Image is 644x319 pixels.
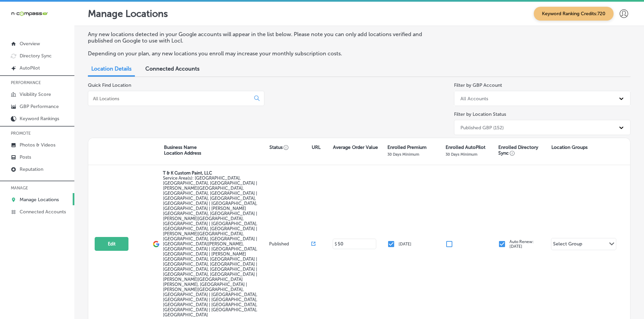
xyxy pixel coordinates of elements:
[11,10,48,17] img: 660ab0bf-5cc7-4cb8-ba1c-48b5ae0f18e60NCTV_CLogo_TV_Black_-500x88.png
[92,96,249,102] input: All Locations
[399,242,411,246] p: [DATE]
[20,166,43,172] p: Reputation
[20,154,31,160] p: Posts
[387,152,419,157] p: 30 Days Minimum
[145,65,199,72] span: Connected Accounts
[20,91,51,97] p: Visibility Score
[20,142,55,148] p: Photos & Videos
[446,152,477,157] p: 30 Days Minimum
[20,209,66,215] p: Connected Accounts
[498,144,548,156] p: Enrolled Directory Sync
[20,197,59,203] p: Manage Locations
[20,116,59,122] p: Keyword Rankings
[333,144,378,150] p: Average Order Value
[88,50,440,57] p: Depending on your plan, any new locations you enroll may increase your monthly subscription costs.
[446,144,485,150] p: Enrolled AutoPilot
[95,237,128,251] button: Edit
[269,241,311,246] p: Published
[88,31,440,44] p: Any new locations detected in your Google accounts will appear in the list below. Please note you...
[164,144,201,156] p: Business Name Location Address
[460,125,504,130] div: Published GBP (152)
[312,144,320,150] p: URL
[20,41,40,47] p: Overview
[20,104,59,109] p: GBP Performance
[454,111,506,117] label: Filter by Location Status
[553,241,582,249] div: Select Group
[163,170,267,176] p: T & K Custom Paint, LLC
[163,176,257,317] span: Nocatee, FL, USA | Asbury Lake, FL, USA | Jacksonville, FL, USA | Lawtey, FL 32058, USA | Starke,...
[153,241,160,247] img: logo
[534,7,614,21] span: Keyword Ranking Credits: 720
[91,65,132,72] span: Location Details
[88,8,168,19] p: Manage Locations
[20,53,52,59] p: Directory Sync
[88,82,131,88] label: Quick Find Location
[20,65,40,71] p: AutoPilot
[335,242,337,246] p: $
[269,144,312,150] p: Status
[551,144,588,150] p: Location Groups
[387,144,427,150] p: Enrolled Premium
[509,239,534,249] p: Auto Renew: [DATE]
[454,82,502,88] label: Filter by GBP Account
[460,96,488,101] div: All Accounts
